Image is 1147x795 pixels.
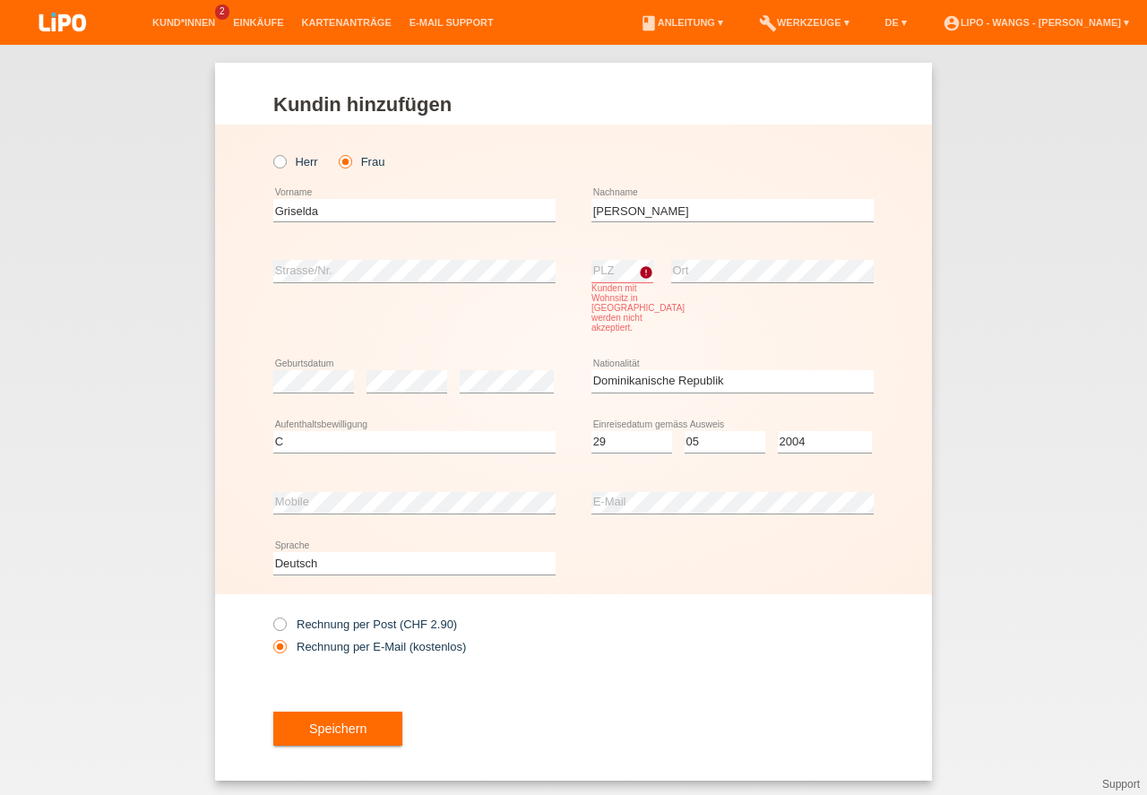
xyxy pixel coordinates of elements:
[273,93,874,116] h1: Kundin hinzufügen
[273,618,457,631] label: Rechnung per Post (CHF 2.90)
[273,155,285,167] input: Herr
[339,155,350,167] input: Frau
[339,155,384,169] label: Frau
[750,17,858,28] a: buildWerkzeuge ▾
[401,17,503,28] a: E-Mail Support
[876,17,916,28] a: DE ▾
[1102,778,1140,791] a: Support
[143,17,224,28] a: Kund*innen
[639,265,653,280] i: error
[591,283,653,333] div: Kunden mit Wohnsitz in [GEOGRAPHIC_DATA] werden nicht akzeptiert.
[631,17,732,28] a: bookAnleitung ▾
[943,14,961,32] i: account_circle
[273,155,318,169] label: Herr
[759,14,777,32] i: build
[309,722,367,736] span: Speichern
[640,14,658,32] i: book
[293,17,401,28] a: Kartenanträge
[934,17,1138,28] a: account_circleLIPO - Wangs - [PERSON_NAME] ▾
[224,17,292,28] a: Einkäufe
[18,37,108,50] a: LIPO pay
[273,618,285,640] input: Rechnung per Post (CHF 2.90)
[273,640,285,662] input: Rechnung per E-Mail (kostenlos)
[273,640,466,653] label: Rechnung per E-Mail (kostenlos)
[215,4,229,20] span: 2
[273,712,402,746] button: Speichern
